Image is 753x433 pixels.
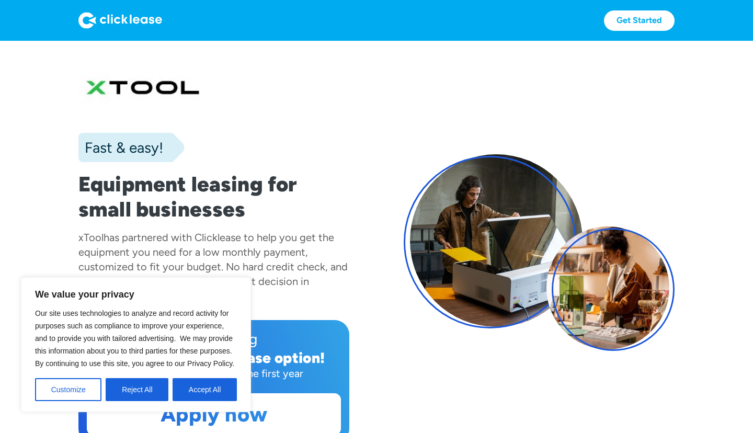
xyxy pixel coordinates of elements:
[78,12,162,29] img: Logo
[78,231,104,244] div: xTool
[78,172,349,222] h1: Equipment leasing for small businesses
[173,378,237,401] button: Accept All
[78,137,163,158] div: Fast & easy!
[78,231,348,302] div: has partnered with Clicklease to help you get the equipment you need for a low monthly payment, c...
[106,378,168,401] button: Reject All
[35,309,234,368] span: Our site uses technologies to analyze and record activity for purposes such as compliance to impr...
[35,378,101,401] button: Customize
[604,10,675,31] a: Get Started
[35,288,237,301] p: We value your privacy
[21,277,251,412] div: We value your privacy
